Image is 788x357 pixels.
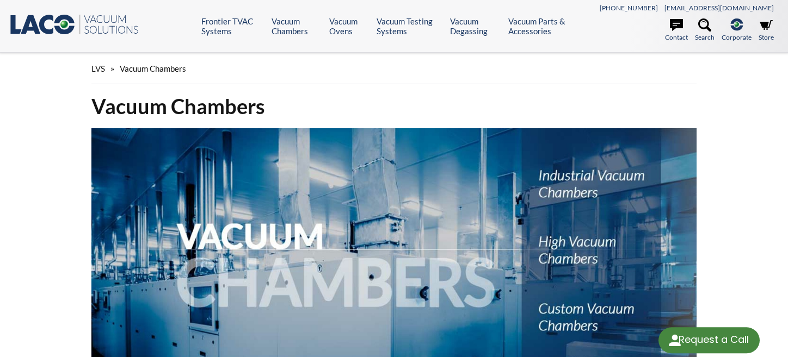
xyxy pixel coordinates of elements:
a: Vacuum Degassing [450,16,500,36]
div: Request a Call [679,327,749,352]
span: Vacuum Chambers [120,64,186,73]
h1: Vacuum Chambers [91,93,696,120]
a: Frontier TVAC Systems [201,16,263,36]
a: Vacuum Testing Systems [377,16,442,36]
a: [EMAIL_ADDRESS][DOMAIN_NAME] [664,4,774,12]
div: » [91,53,696,84]
a: Store [759,18,774,42]
span: LVS [91,64,105,73]
span: Corporate [722,32,752,42]
a: Search [695,18,715,42]
a: Vacuum Ovens [329,16,369,36]
a: Contact [665,18,688,42]
a: Vacuum Chambers [272,16,321,36]
div: Request a Call [658,327,760,353]
img: round button [666,331,684,349]
a: Vacuum Parts & Accessories [508,16,584,36]
a: [PHONE_NUMBER] [600,4,658,12]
